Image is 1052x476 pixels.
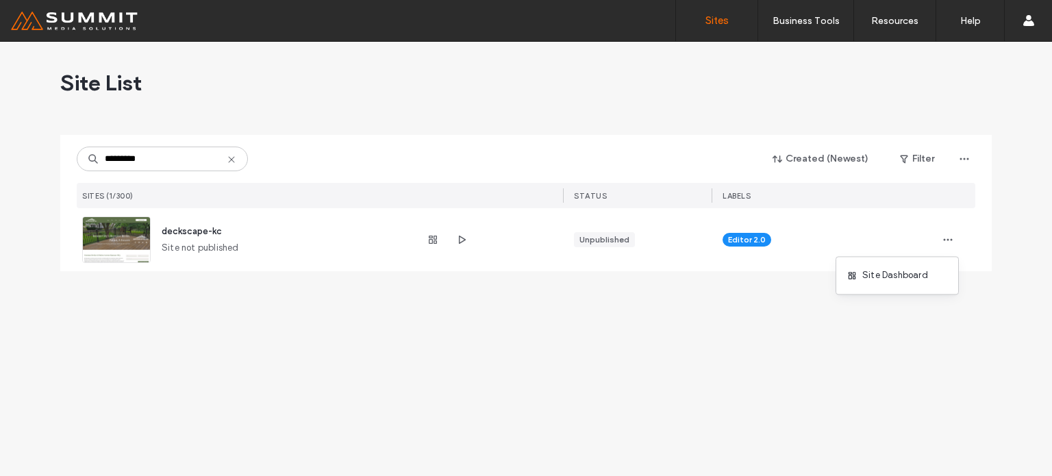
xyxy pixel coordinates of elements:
button: Created (Newest) [761,148,881,170]
label: Resources [871,15,918,27]
span: Help [31,10,59,22]
span: Site not published [162,241,239,255]
span: LABELS [723,191,751,201]
span: Site List [60,69,142,97]
div: Unpublished [579,234,629,246]
label: Sites [705,14,729,27]
label: Help [960,15,981,27]
span: Site Dashboard [862,268,928,282]
span: STATUS [574,191,607,201]
span: SITES (1/300) [82,191,134,201]
span: deckscape-kc [162,226,222,236]
span: Editor 2.0 [728,234,766,246]
button: Filter [886,148,948,170]
label: Business Tools [773,15,840,27]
